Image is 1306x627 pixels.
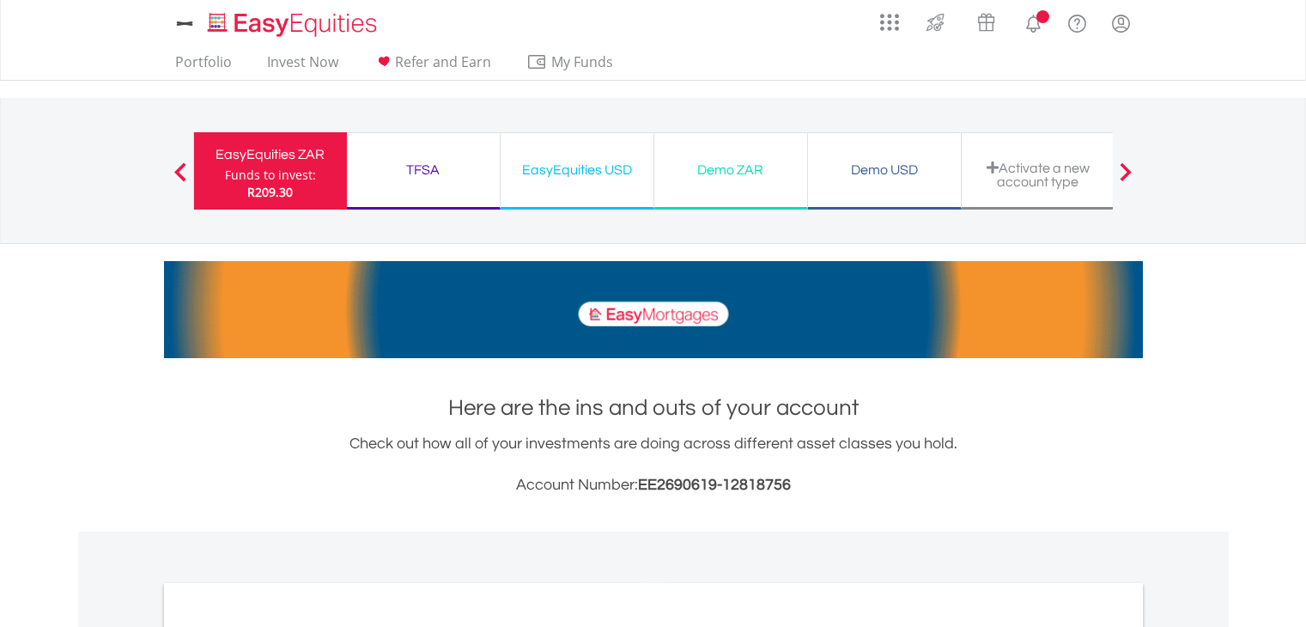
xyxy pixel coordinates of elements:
h3: Account Number: [164,473,1143,497]
img: EasyMortage Promotion Banner [164,261,1143,358]
a: Refer and Earn [367,53,498,80]
span: R209.30 [247,184,293,200]
h1: Here are the ins and outs of your account [164,393,1143,423]
img: vouchers-v2.svg [972,9,1000,36]
a: Vouchers [961,4,1011,36]
a: FAQ's and Support [1055,4,1099,39]
div: Demo ZAR [665,158,797,182]
img: thrive-v2.svg [921,9,950,36]
img: grid-menu-icon.svg [880,13,899,32]
div: Activate a new account type [972,161,1104,189]
div: EasyEquities ZAR [204,143,337,167]
a: Notifications [1011,4,1055,39]
div: TFSA [357,158,489,182]
a: Home page [201,4,384,39]
span: My Funds [526,51,639,73]
img: EasyEquities_Logo.png [204,10,384,39]
a: AppsGrid [869,4,910,32]
div: Demo USD [818,158,951,182]
a: Portfolio [168,53,239,80]
div: Funds to invest: [225,167,316,184]
div: Check out how all of your investments are doing across different asset classes you hold. [164,432,1143,497]
div: EasyEquities USD [511,158,643,182]
a: Invest Now [260,53,345,80]
span: EE2690619-12818756 [638,477,791,493]
a: My Profile [1099,4,1143,42]
span: Refer and Earn [395,52,491,71]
